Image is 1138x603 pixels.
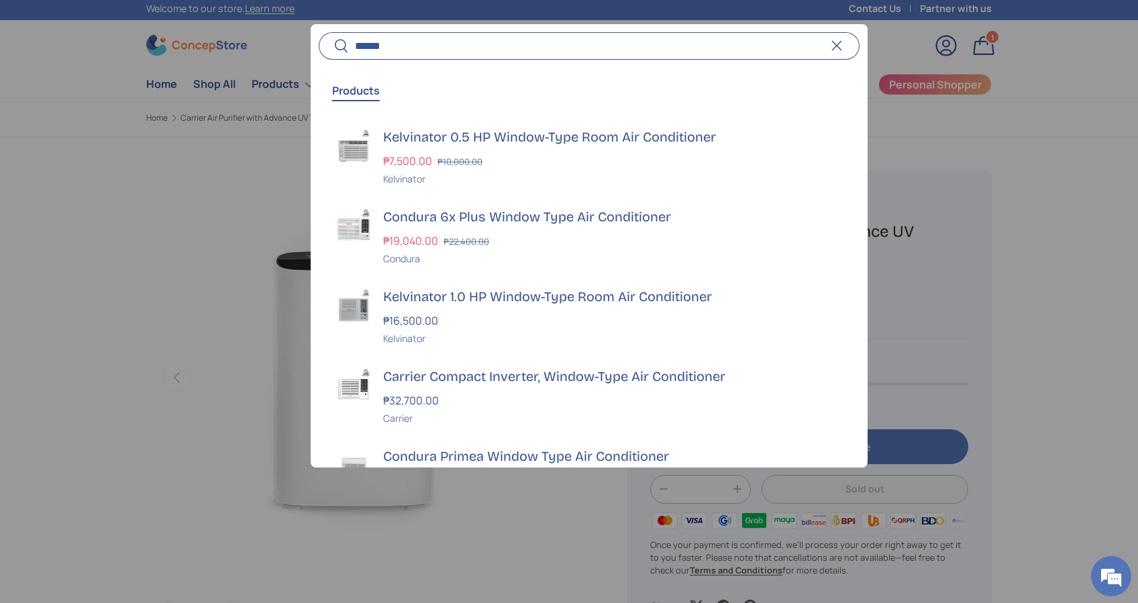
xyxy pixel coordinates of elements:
h3: Kelvinator 1.0 HP Window-Type Room Air Conditioner [383,287,843,306]
s: ₱10,000.00 [437,156,482,168]
strong: ₱16,500.00 [383,313,442,328]
span: We're online! [78,169,185,305]
div: Carrier [383,411,843,425]
div: Kelvinator [383,331,843,345]
div: Kelvinator [383,172,843,186]
h3: Condura Primea Window Type Air Conditioner [383,447,843,465]
a: Condura 6x Plus Window Type Air Conditioner ₱19,040.00 ₱22,400.00 Condura [311,197,868,276]
div: Condura [383,252,843,266]
h3: Carrier Compact Inverter, Window-Type Air Conditioner [383,367,843,386]
textarea: Type your message and hit 'Enter' [7,366,256,413]
strong: ₱32,700.00 [383,393,442,408]
a: Carrier Compact Inverter, Window-Type Air Conditioner ₱32,700.00 Carrier [311,356,868,436]
strong: ₱19,040.00 [383,233,442,248]
a: Condura Primea Window Type Air Conditioner ₱32,300.00 ₱38,000.00 Condura [311,436,868,516]
div: Chat with us now [70,75,225,93]
s: ₱22,400.00 [444,235,489,248]
a: Kelvinator 0.5 HP Window-Type Room Air Conditioner ₱7,500.00 ₱10,000.00 Kelvinator [311,117,868,197]
h3: Kelvinator 0.5 HP Window-Type Room Air Conditioner [383,127,843,146]
div: Minimize live chat window [220,7,252,39]
button: Products [332,75,380,106]
h3: Condura 6x Plus Window Type Air Conditioner [383,207,843,226]
a: Kelvinator 1.0 HP Window-Type Room Air Conditioner ₱16,500.00 Kelvinator [311,276,868,356]
strong: ₱7,500.00 [383,154,435,168]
